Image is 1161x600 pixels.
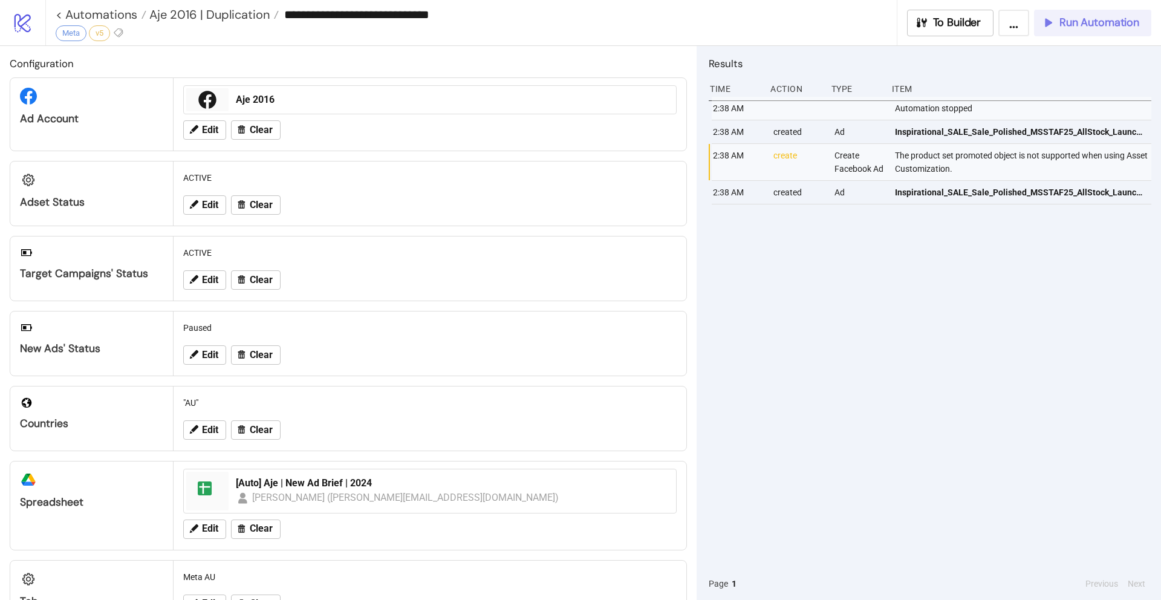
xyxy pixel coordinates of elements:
[933,16,981,30] span: To Builder
[250,125,273,135] span: Clear
[202,425,218,435] span: Edit
[769,77,821,100] div: Action
[202,275,218,285] span: Edit
[183,270,226,290] button: Edit
[252,490,559,505] div: [PERSON_NAME] ([PERSON_NAME][EMAIL_ADDRESS][DOMAIN_NAME])
[895,186,1146,199] span: Inspirational_SALE_Sale_Polished_MSSTAF25_AllStock_Launch_Graphic_Image_20250908_Automatic_AU
[772,120,824,143] div: created
[183,520,226,539] button: Edit
[833,181,885,204] div: Ad
[1059,16,1139,30] span: Run Automation
[1124,577,1149,590] button: Next
[1034,10,1151,36] button: Run Automation
[89,25,110,41] div: v5
[202,350,218,360] span: Edit
[231,420,281,440] button: Clear
[1082,577,1122,590] button: Previous
[895,120,1146,143] a: Inspirational_SALE_Sale_Polished_MSSTAF25_AllStock_Launch_Graphic_Image_20250908_Automatic_AU
[709,77,761,100] div: Time
[894,144,1154,180] div: The product set promoted object is not supported when using Asset Customization.
[772,144,824,180] div: create
[231,270,281,290] button: Clear
[20,417,163,431] div: Countries
[895,125,1146,139] span: Inspirational_SALE_Sale_Polished_MSSTAF25_AllStock_Launch_Graphic_Image_20250908_Automatic_AU
[10,56,687,71] h2: Configuration
[202,200,218,210] span: Edit
[709,56,1151,71] h2: Results
[20,495,163,509] div: Spreadsheet
[250,523,273,534] span: Clear
[712,181,764,204] div: 2:38 AM
[178,241,681,264] div: ACTIVE
[183,345,226,365] button: Edit
[146,7,270,22] span: Aje 2016 | Duplication
[250,200,273,210] span: Clear
[891,77,1151,100] div: Item
[833,120,885,143] div: Ad
[250,350,273,360] span: Clear
[728,577,740,590] button: 1
[183,120,226,140] button: Edit
[907,10,994,36] button: To Builder
[231,120,281,140] button: Clear
[895,181,1146,204] a: Inspirational_SALE_Sale_Polished_MSSTAF25_AllStock_Launch_Graphic_Image_20250908_Automatic_AU
[20,342,163,356] div: New Ads' Status
[178,391,681,414] div: "AU"
[202,125,218,135] span: Edit
[178,166,681,189] div: ACTIVE
[202,523,218,534] span: Edit
[709,577,728,590] span: Page
[772,181,824,204] div: created
[830,77,882,100] div: Type
[231,345,281,365] button: Clear
[231,195,281,215] button: Clear
[712,144,764,180] div: 2:38 AM
[833,144,885,180] div: Create Facebook Ad
[56,8,146,21] a: < Automations
[236,477,669,490] div: [Auto] Aje | New Ad Brief | 2024
[231,520,281,539] button: Clear
[183,195,226,215] button: Edit
[712,97,764,120] div: 2:38 AM
[20,112,163,126] div: Ad Account
[250,275,273,285] span: Clear
[250,425,273,435] span: Clear
[894,97,1154,120] div: Automation stopped
[146,8,279,21] a: Aje 2016 | Duplication
[183,420,226,440] button: Edit
[178,566,681,589] div: Meta AU
[20,195,163,209] div: Adset Status
[712,120,764,143] div: 2:38 AM
[20,267,163,281] div: Target Campaigns' Status
[178,316,681,339] div: Paused
[998,10,1029,36] button: ...
[236,93,669,106] div: Aje 2016
[56,25,86,41] div: Meta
